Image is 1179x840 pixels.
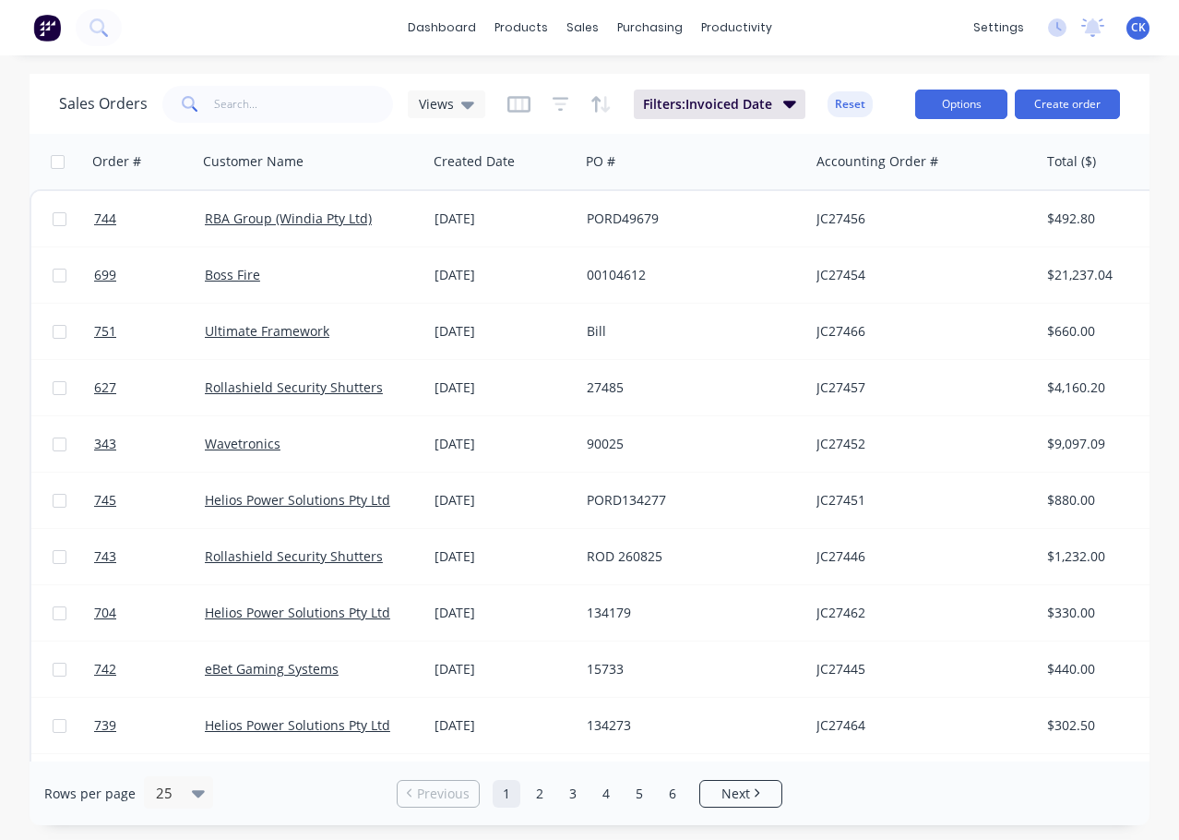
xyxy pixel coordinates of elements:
[559,780,587,808] a: Page 3
[816,435,1021,453] div: JC27452
[1047,660,1155,678] div: $440.00
[205,378,383,396] a: Rollashield Security Shutters
[1047,322,1155,341] div: $660.00
[816,547,1021,566] div: JC27446
[399,14,485,42] a: dashboard
[643,95,772,114] span: Filters: Invoiced Date
[94,491,116,510] span: 745
[816,266,1021,284] div: JC27454
[557,14,608,42] div: sales
[94,210,116,228] span: 744
[1047,210,1155,228] div: $492.80
[419,94,454,114] span: Views
[94,604,116,622] span: 704
[700,785,781,803] a: Next page
[587,378,792,397] div: 27485
[587,491,792,510] div: PORD134277
[59,95,148,113] h1: Sales Orders
[435,322,572,341] div: [DATE]
[1047,491,1155,510] div: $880.00
[587,660,792,678] div: 15733
[587,322,792,341] div: Bill
[94,304,205,359] a: 751
[94,191,205,246] a: 744
[435,378,572,397] div: [DATE]
[915,90,1007,119] button: Options
[94,660,116,678] span: 742
[94,716,116,735] span: 739
[205,435,280,452] a: Wavetronics
[587,210,792,228] div: PORD49679
[435,660,572,678] div: [DATE]
[587,435,792,453] div: 90025
[94,247,205,303] a: 699
[205,322,329,340] a: Ultimate Framework
[816,660,1021,678] div: JC27445
[94,360,205,415] a: 627
[587,716,792,735] div: 134273
[205,660,339,678] a: eBet Gaming Systems
[434,152,515,171] div: Created Date
[608,14,692,42] div: purchasing
[1047,378,1155,397] div: $4,160.20
[625,780,653,808] a: Page 5
[94,416,205,472] a: 343
[94,642,205,697] a: 742
[659,780,686,808] a: Page 6
[493,780,520,808] a: Page 1 is your current page
[435,716,572,735] div: [DATE]
[485,14,557,42] div: products
[94,754,205,810] a: 698
[1047,716,1155,735] div: $302.50
[816,604,1021,622] div: JC27462
[205,210,372,227] a: RBA Group (Windia Pty Ltd)
[94,322,116,341] span: 751
[587,604,792,622] div: 134179
[816,716,1021,735] div: JC27464
[33,14,61,42] img: Factory
[435,604,572,622] div: [DATE]
[1047,604,1155,622] div: $330.00
[94,547,116,566] span: 743
[721,785,750,803] span: Next
[94,266,116,284] span: 699
[1047,435,1155,453] div: $9,097.09
[828,91,873,117] button: Reset
[398,785,479,803] a: Previous page
[526,780,554,808] a: Page 2
[94,698,205,753] a: 739
[1047,266,1155,284] div: $21,237.04
[389,780,790,808] ul: Pagination
[94,585,205,641] a: 704
[816,210,1021,228] div: JC27456
[205,716,390,734] a: Helios Power Solutions Pty Ltd
[205,266,260,283] a: Boss Fire
[94,529,205,584] a: 743
[205,491,390,509] a: Helios Power Solutions Pty Ltd
[816,152,938,171] div: Accounting Order #
[816,491,1021,510] div: JC27451
[94,473,205,528] a: 745
[816,378,1021,397] div: JC27457
[587,266,792,284] div: 00104612
[94,378,116,397] span: 627
[94,435,116,453] span: 343
[1047,152,1096,171] div: Total ($)
[587,547,792,566] div: ROD 260825
[1131,19,1146,36] span: CK
[692,14,781,42] div: productivity
[417,785,470,803] span: Previous
[634,90,805,119] button: Filters:Invoiced Date
[964,14,1033,42] div: settings
[205,604,390,621] a: Helios Power Solutions Pty Ltd
[92,152,141,171] div: Order #
[1047,547,1155,566] div: $1,232.00
[203,152,304,171] div: Customer Name
[586,152,615,171] div: PO #
[435,266,572,284] div: [DATE]
[435,435,572,453] div: [DATE]
[435,547,572,566] div: [DATE]
[205,547,383,565] a: Rollashield Security Shutters
[435,210,572,228] div: [DATE]
[44,785,136,803] span: Rows per page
